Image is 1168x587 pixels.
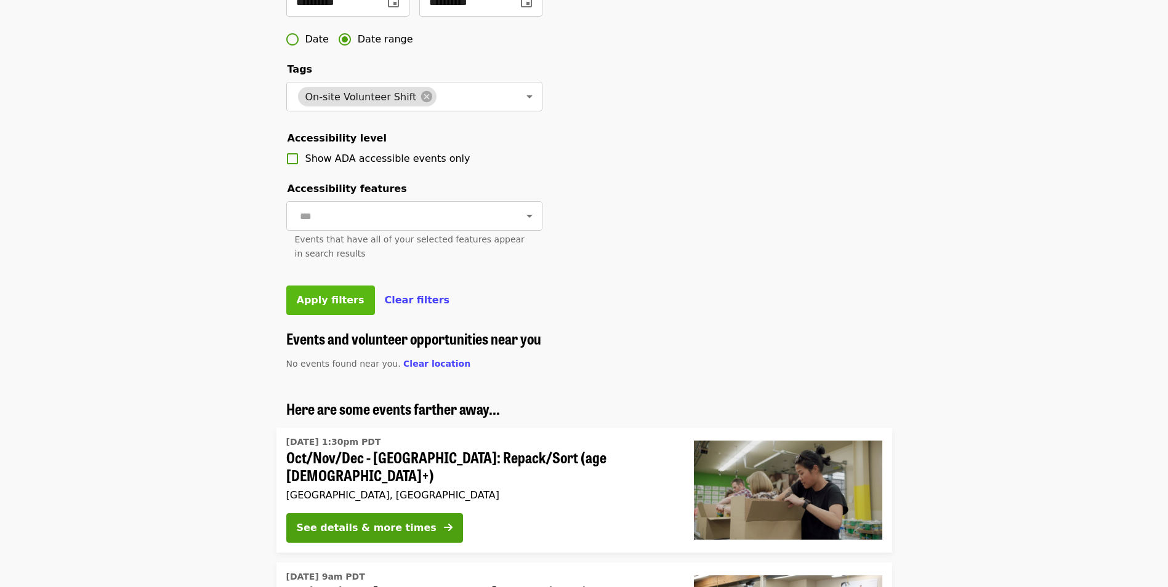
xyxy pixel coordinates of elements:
span: Date range [358,32,413,47]
span: Show ADA accessible events only [305,153,470,164]
span: Date [305,32,329,47]
span: Clear filters [385,294,450,306]
img: Oct/Nov/Dec - Portland: Repack/Sort (age 8+) organized by Oregon Food Bank [694,441,882,539]
span: No events found near you. [286,359,401,369]
button: Open [521,207,538,225]
div: See details & more times [297,521,437,535]
span: Apply filters [297,294,364,306]
span: Events and volunteer opportunities near you [286,327,541,349]
button: Clear location [403,357,470,370]
span: On-site Volunteer Shift [298,91,424,103]
button: Clear filters [385,293,450,308]
div: [GEOGRAPHIC_DATA], [GEOGRAPHIC_DATA] [286,489,674,501]
span: Accessibility level [288,132,387,144]
time: [DATE] 9am PDT [286,570,365,583]
button: See details & more times [286,513,463,543]
button: Apply filters [286,286,375,315]
div: On-site Volunteer Shift [298,87,437,106]
span: Accessibility features [288,183,407,194]
span: Tags [288,63,313,75]
time: [DATE] 1:30pm PDT [286,436,381,449]
span: Clear location [403,359,470,369]
i: arrow-right icon [444,522,453,533]
span: Oct/Nov/Dec - [GEOGRAPHIC_DATA]: Repack/Sort (age [DEMOGRAPHIC_DATA]+) [286,449,674,484]
span: Events that have all of your selected features appear in search results [295,234,525,258]
a: See details for "Oct/Nov/Dec - Portland: Repack/Sort (age 8+)" [276,428,892,553]
span: Here are some events farther away... [286,397,500,419]
button: Open [521,88,538,105]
